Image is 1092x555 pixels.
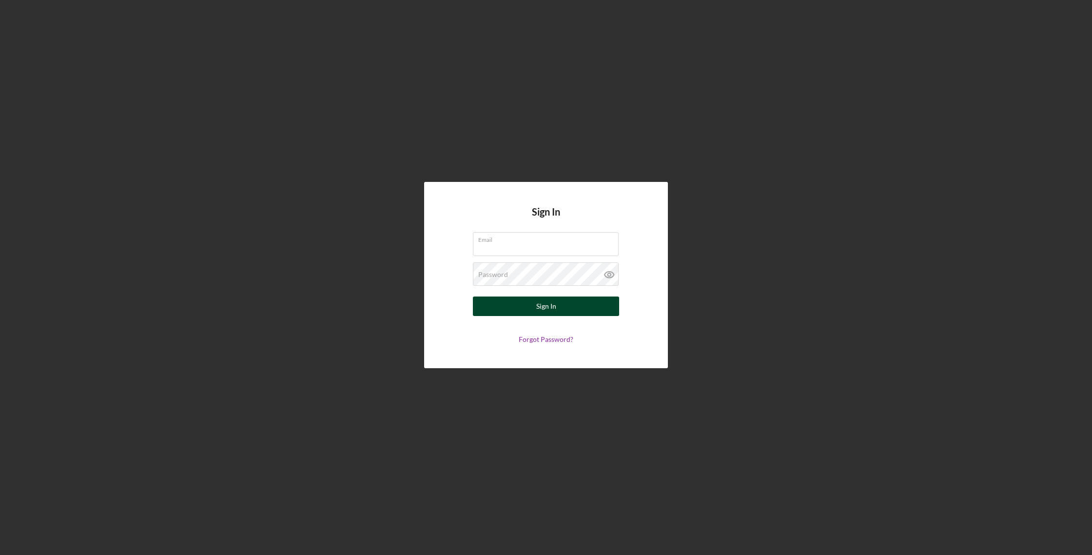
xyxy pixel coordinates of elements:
[478,271,508,278] label: Password
[519,335,573,343] a: Forgot Password?
[532,206,560,232] h4: Sign In
[473,297,619,316] button: Sign In
[536,297,556,316] div: Sign In
[478,233,619,243] label: Email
